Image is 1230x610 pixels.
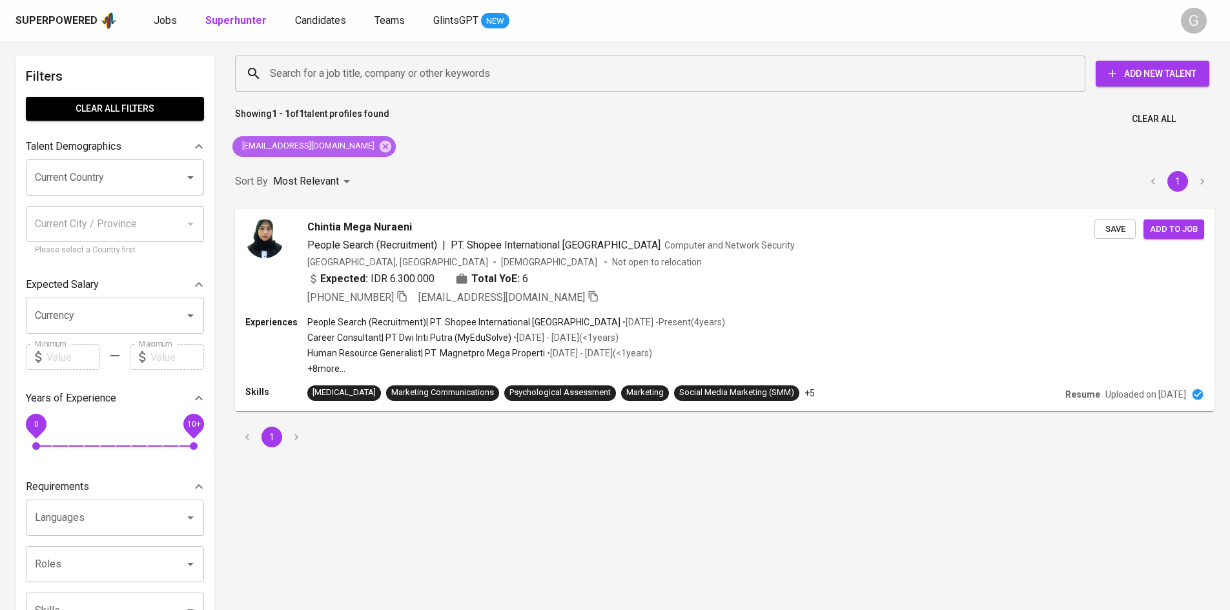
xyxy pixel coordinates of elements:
[245,316,307,329] p: Experiences
[150,344,204,370] input: Value
[205,14,267,26] b: Superhunter
[620,316,725,329] p: • [DATE] - Present ( 4 years )
[232,140,382,152] span: [EMAIL_ADDRESS][DOMAIN_NAME]
[391,387,494,399] div: Marketing Communications
[181,509,200,527] button: Open
[26,66,204,86] h6: Filters
[235,174,268,189] p: Sort By
[501,256,599,269] span: [DEMOGRAPHIC_DATA]
[442,238,446,253] span: |
[295,13,349,29] a: Candidates
[235,107,389,131] p: Showing of talent profiles found
[1096,61,1209,86] button: Add New Talent
[187,420,200,429] span: 10+
[245,219,284,258] img: a529dd1cbc6fe963852f47597499c9e4.png
[1181,8,1207,34] div: G
[805,387,815,400] p: +5
[307,291,394,303] span: [PHONE_NUMBER]
[511,331,619,344] p: • [DATE] - [DATE] ( <1 years )
[26,385,204,411] div: Years of Experience
[545,347,652,360] p: • [DATE] - [DATE] ( <1 years )
[307,271,435,287] div: IDR 6.300.000
[26,479,89,494] p: Requirements
[307,256,488,269] div: [GEOGRAPHIC_DATA], [GEOGRAPHIC_DATA]
[612,256,702,269] p: Not open to relocation
[273,170,354,194] div: Most Relevant
[374,14,405,26] span: Teams
[1094,219,1136,239] button: Save
[1105,388,1186,401] p: Uploaded on [DATE]
[299,108,304,119] b: 1
[245,385,307,398] p: Skills
[418,291,585,303] span: [EMAIL_ADDRESS][DOMAIN_NAME]
[235,209,1215,411] a: Chintia Mega NuraeniPeople Search (Recruitment)|PT. Shopee International [GEOGRAPHIC_DATA]Compute...
[433,13,509,29] a: GlintsGPT NEW
[1065,388,1100,401] p: Resume
[471,271,520,287] b: Total YoE:
[235,427,309,447] nav: pagination navigation
[320,271,368,287] b: Expected:
[26,134,204,159] div: Talent Demographics
[26,272,204,298] div: Expected Salary
[36,101,194,117] span: Clear All filters
[205,13,269,29] a: Superhunter
[26,97,204,121] button: Clear All filters
[1167,171,1188,192] button: page 1
[1106,66,1199,82] span: Add New Talent
[307,239,437,251] span: People Search (Recruitment)
[26,391,116,406] p: Years of Experience
[26,139,121,154] p: Talent Demographics
[307,316,620,329] p: People Search (Recruitment) | PT. Shopee International [GEOGRAPHIC_DATA]
[374,13,407,29] a: Teams
[1143,219,1204,239] button: Add to job
[1150,222,1198,237] span: Add to job
[181,168,200,187] button: Open
[232,136,396,157] div: [EMAIL_ADDRESS][DOMAIN_NAME]
[181,307,200,325] button: Open
[100,11,118,30] img: app logo
[1101,222,1129,237] span: Save
[509,387,611,399] div: Psychological Assessment
[1127,107,1181,131] button: Clear All
[15,11,118,30] a: Superpoweredapp logo
[664,240,795,250] span: Computer and Network Security
[307,331,511,344] p: Career Consultant | PT Dwi Inti Putra (MyEduSolve)
[272,108,290,119] b: 1 - 1
[481,15,509,28] span: NEW
[295,14,346,26] span: Candidates
[307,347,545,360] p: Human Resource Generalist | PT. Magnetpro Mega Properti
[154,14,177,26] span: Jobs
[154,13,179,29] a: Jobs
[313,387,376,399] div: [MEDICAL_DATA]
[307,362,725,375] p: +8 more ...
[626,387,664,399] div: Marketing
[26,474,204,500] div: Requirements
[679,387,794,399] div: Social Media Marketing (SMM)
[34,420,38,429] span: 0
[273,174,339,189] p: Most Relevant
[261,427,282,447] button: page 1
[522,271,528,287] span: 6
[433,14,478,26] span: GlintsGPT
[181,555,200,573] button: Open
[307,219,412,235] span: Chintia Mega Nuraeni
[1141,171,1215,192] nav: pagination navigation
[451,239,661,251] span: PT. Shopee International [GEOGRAPHIC_DATA]
[15,14,97,28] div: Superpowered
[35,244,195,257] p: Please select a Country first
[46,344,100,370] input: Value
[26,277,99,292] p: Expected Salary
[1132,111,1176,127] span: Clear All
